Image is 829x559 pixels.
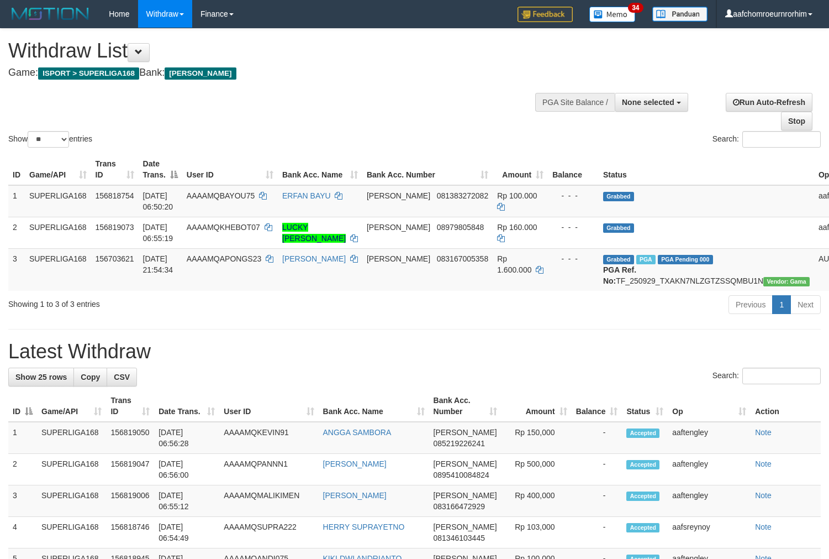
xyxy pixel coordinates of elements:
[434,491,497,500] span: [PERSON_NAME]
[434,502,485,511] span: Copy 083166472929 to clipboard
[742,131,821,148] input: Search:
[8,248,25,291] td: 3
[755,523,772,531] a: Note
[658,255,713,264] span: PGA Pending
[437,191,488,200] span: Copy 081383272082 to clipboard
[755,428,772,437] a: Note
[628,3,643,13] span: 34
[668,390,751,422] th: Op: activate to sort column ascending
[742,368,821,384] input: Search:
[143,191,173,211] span: [DATE] 06:50:20
[622,390,668,422] th: Status: activate to sort column ascending
[668,517,751,548] td: aafsreynoy
[37,454,106,485] td: SUPERLIGA168
[8,185,25,217] td: 1
[599,154,814,185] th: Status
[106,485,154,517] td: 156819006
[114,373,130,382] span: CSV
[143,254,173,274] span: [DATE] 21:54:34
[323,523,405,531] a: HERRY SUPRAYETNO
[589,7,636,22] img: Button%20Memo.svg
[726,93,812,112] a: Run Auto-Refresh
[282,254,346,263] a: [PERSON_NAME]
[187,223,260,232] span: AAAAMQKHEBOT07
[91,154,139,185] th: Trans ID: activate to sort column ascending
[8,40,542,62] h1: Withdraw List
[165,67,236,80] span: [PERSON_NAME]
[497,223,537,232] span: Rp 160.000
[434,523,497,531] span: [PERSON_NAME]
[96,191,134,200] span: 156818754
[437,254,488,263] span: Copy 083167005358 to clipboard
[37,390,106,422] th: Game/API: activate to sort column ascending
[493,154,548,185] th: Amount: activate to sort column ascending
[712,131,821,148] label: Search:
[626,460,659,469] span: Accepted
[154,422,219,454] td: [DATE] 06:56:28
[501,390,572,422] th: Amount: activate to sort column ascending
[603,192,634,201] span: Grabbed
[781,112,812,130] a: Stop
[8,294,337,310] div: Showing 1 to 3 of 3 entries
[187,191,255,200] span: AAAAMQBAYOU75
[282,223,346,243] a: LUCKY [PERSON_NAME]
[763,277,810,286] span: Vendor URL: https://trx31.1velocity.biz
[652,7,707,22] img: panduan.png
[572,422,622,454] td: -
[437,223,484,232] span: Copy 08979805848 to clipboard
[434,459,497,468] span: [PERSON_NAME]
[25,248,91,291] td: SUPERLIGA168
[429,390,501,422] th: Bank Acc. Number: activate to sort column ascending
[319,390,429,422] th: Bank Acc. Name: activate to sort column ascending
[73,368,107,386] a: Copy
[603,223,634,233] span: Grabbed
[106,454,154,485] td: 156819047
[572,454,622,485] td: -
[751,390,821,422] th: Action
[106,517,154,548] td: 156818746
[626,429,659,438] span: Accepted
[219,422,318,454] td: AAAAMQKEVIN91
[518,7,573,22] img: Feedback.jpg
[154,485,219,517] td: [DATE] 06:55:12
[8,454,37,485] td: 2
[25,185,91,217] td: SUPERLIGA168
[106,390,154,422] th: Trans ID: activate to sort column ascending
[497,254,531,274] span: Rp 1.600.000
[668,422,751,454] td: aaftengley
[143,223,173,243] span: [DATE] 06:55:19
[8,217,25,248] td: 2
[106,422,154,454] td: 156819050
[668,454,751,485] td: aaftengley
[37,422,106,454] td: SUPERLIGA168
[367,191,430,200] span: [PERSON_NAME]
[8,154,25,185] th: ID
[8,67,542,79] h4: Game: Bank:
[182,154,278,185] th: User ID: activate to sort column ascending
[434,534,485,542] span: Copy 081346103445 to clipboard
[712,368,821,384] label: Search:
[154,517,219,548] td: [DATE] 06:54:49
[219,485,318,517] td: AAAAMQMALIKIMEN
[552,253,594,264] div: - - -
[107,368,137,386] a: CSV
[599,248,814,291] td: TF_250929_TXAKN7NLZGTZSSQMBU1N
[535,93,615,112] div: PGA Site Balance /
[548,154,599,185] th: Balance
[434,428,497,437] span: [PERSON_NAME]
[219,390,318,422] th: User ID: activate to sort column ascending
[8,485,37,517] td: 3
[501,454,572,485] td: Rp 500,000
[501,517,572,548] td: Rp 103,000
[603,265,636,285] b: PGA Ref. No:
[139,154,182,185] th: Date Trans.: activate to sort column descending
[728,295,773,314] a: Previous
[282,191,331,200] a: ERFAN BAYU
[8,131,92,148] label: Show entries
[626,523,659,532] span: Accepted
[323,428,392,437] a: ANGGA SAMBORA
[323,491,387,500] a: [PERSON_NAME]
[25,154,91,185] th: Game/API: activate to sort column ascending
[552,222,594,233] div: - - -
[755,459,772,468] a: Note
